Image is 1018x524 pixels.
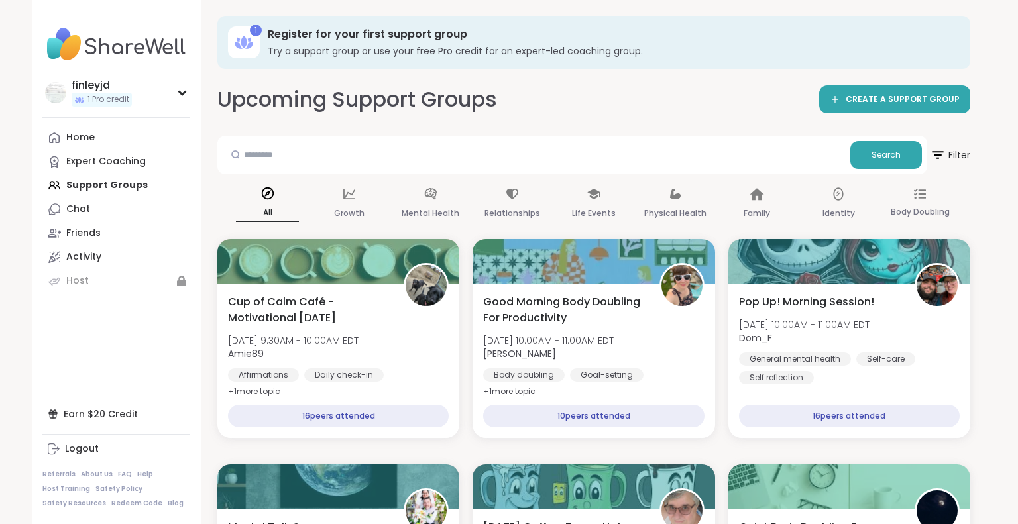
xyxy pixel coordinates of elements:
img: Amie89 [406,265,447,306]
span: 1 Pro credit [87,94,129,105]
a: About Us [81,470,113,479]
a: Redeem Code [111,499,162,508]
b: Dom_F [739,331,772,344]
span: Filter [930,139,970,171]
div: General mental health [739,352,851,366]
div: Self-care [856,352,915,366]
span: Good Morning Body Doubling For Productivity [483,294,644,326]
img: Adrienne_QueenOfTheDawn [661,265,703,306]
div: Chat [66,203,90,216]
div: Logout [65,443,99,456]
p: Body Doubling [891,204,950,220]
a: Help [137,470,153,479]
p: All [236,205,299,222]
div: Affirmations [228,368,299,382]
button: Search [850,141,922,169]
b: [PERSON_NAME] [483,347,556,360]
a: Friends [42,221,190,245]
a: Home [42,126,190,150]
p: Family [744,205,770,221]
span: Pop Up! Morning Session! [739,294,874,310]
a: Expert Coaching [42,150,190,174]
a: Activity [42,245,190,269]
b: Amie89 [228,347,264,360]
p: Life Events [572,205,616,221]
div: Goal-setting [570,368,644,382]
span: Cup of Calm Café - Motivational [DATE] [228,294,389,326]
button: Filter [930,136,970,174]
span: Search [872,149,901,161]
div: Expert Coaching [66,155,146,168]
div: 1 [250,25,262,36]
span: [DATE] 10:00AM - 11:00AM EDT [739,318,870,331]
div: Friends [66,227,101,240]
span: CREATE A SUPPORT GROUP [846,94,960,105]
div: Daily check-in [304,368,384,382]
p: Identity [822,205,855,221]
div: Earn $20 Credit [42,402,190,426]
div: 16 peers attended [739,405,960,427]
img: ShareWell Nav Logo [42,21,190,68]
div: Body doubling [483,368,565,382]
h3: Register for your first support group [268,27,952,42]
div: 16 peers attended [228,405,449,427]
div: Home [66,131,95,144]
div: Self reflection [739,371,814,384]
p: Growth [334,205,365,221]
div: Activity [66,250,101,264]
a: Chat [42,197,190,221]
p: Relationships [484,205,540,221]
a: Referrals [42,470,76,479]
h3: Try a support group or use your free Pro credit for an expert-led coaching group. [268,44,952,58]
p: Mental Health [402,205,459,221]
div: Host [66,274,89,288]
div: 10 peers attended [483,405,704,427]
a: Host Training [42,484,90,494]
a: CREATE A SUPPORT GROUP [819,85,970,113]
a: Logout [42,437,190,461]
a: FAQ [118,470,132,479]
span: [DATE] 10:00AM - 11:00AM EDT [483,334,614,347]
div: finleyjd [72,78,132,93]
a: Safety Policy [95,484,142,494]
img: Dom_F [917,265,958,306]
img: finleyjd [45,82,66,103]
p: Physical Health [644,205,707,221]
a: Blog [168,499,184,508]
a: Host [42,269,190,293]
span: [DATE] 9:30AM - 10:00AM EDT [228,334,359,347]
h2: Upcoming Support Groups [217,85,497,115]
a: Safety Resources [42,499,106,508]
